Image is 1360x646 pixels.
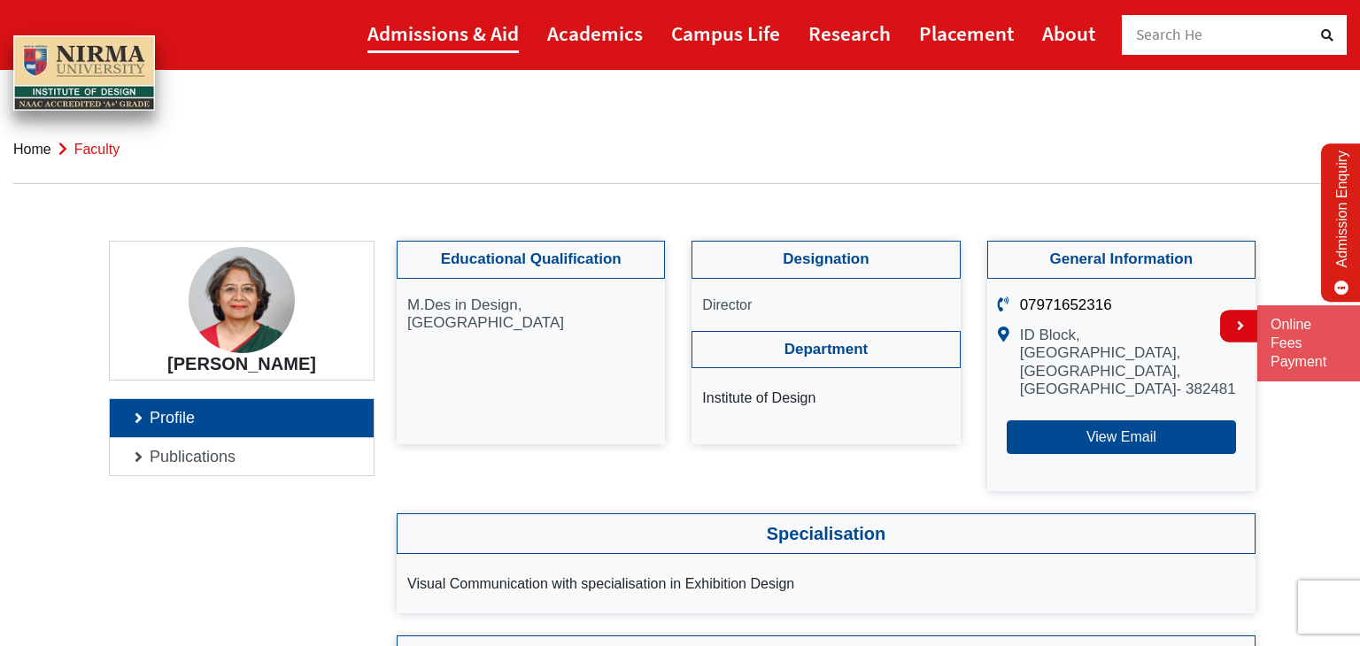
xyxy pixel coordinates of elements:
img: main_logo [13,35,155,112]
a: Home [13,142,51,157]
span: Search He [1136,25,1203,44]
h3: Specialisation [397,513,1256,554]
button: View Email [1007,420,1236,454]
h4: General Information [987,241,1256,278]
a: Online Fees Payment [1271,316,1347,371]
ul: Visual Communication with specialisation in Exhibition Design [397,554,1256,613]
span: faculty [74,142,120,157]
a: About [1042,13,1095,53]
h4: Educational Qualification [397,241,665,278]
a: Publications [110,438,374,476]
h4: Designation [692,241,960,278]
li: Institute of Design [702,386,949,410]
a: Placement [919,13,1014,53]
img: Sangita Shroff [189,247,295,353]
a: 07971652316 [1020,296,1112,313]
a: Academics [547,13,643,53]
nav: breadcrumb [13,115,1347,184]
a: Campus Life [671,13,780,53]
a: Research [808,13,891,53]
h4: Department [692,331,960,368]
p: ID Block, [GEOGRAPHIC_DATA], [GEOGRAPHIC_DATA], [GEOGRAPHIC_DATA]- 382481 [1020,327,1245,399]
p: Director [702,296,949,313]
p: M.Des in Design, [GEOGRAPHIC_DATA] [407,296,654,333]
a: Profile [110,399,374,437]
a: Admissions & Aid [367,13,519,53]
h4: [PERSON_NAME] [123,353,360,374]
